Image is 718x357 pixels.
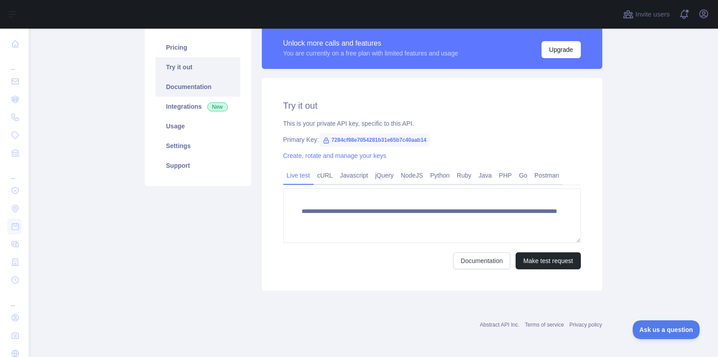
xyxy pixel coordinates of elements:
a: cURL [314,168,336,183]
a: Create, rotate and manage your keys [283,152,386,159]
a: Usage [155,116,240,136]
button: Upgrade [542,41,581,58]
a: Abstract API Inc. [480,322,520,328]
button: Make test request [516,252,580,269]
span: Invite users [635,9,670,20]
a: Integrations New [155,97,240,116]
span: 7284cf98e7054281b31e65b7c40aab14 [319,133,430,147]
span: New [207,102,228,111]
a: Pricing [155,38,240,57]
a: Postman [531,168,563,183]
a: Try it out [155,57,240,77]
div: Primary Key: [283,135,581,144]
div: You are currently on a free plan with limited features and usage [283,49,458,58]
iframe: Toggle Customer Support [633,320,700,339]
div: ... [7,290,21,308]
a: Privacy policy [569,322,602,328]
a: Documentation [453,252,510,269]
a: Live test [283,168,314,183]
h2: Try it out [283,99,581,112]
div: This is your private API key, specific to this API. [283,119,581,128]
a: NodeJS [397,168,427,183]
a: Java [475,168,495,183]
a: Documentation [155,77,240,97]
button: Invite users [621,7,672,21]
a: Python [427,168,453,183]
a: Terms of service [525,322,564,328]
div: ... [7,54,21,72]
div: ... [7,163,21,181]
a: PHP [495,168,516,183]
div: Unlock more calls and features [283,38,458,49]
a: jQuery [372,168,397,183]
a: Go [515,168,531,183]
a: Javascript [336,168,372,183]
a: Settings [155,136,240,156]
a: Support [155,156,240,175]
a: Ruby [453,168,475,183]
